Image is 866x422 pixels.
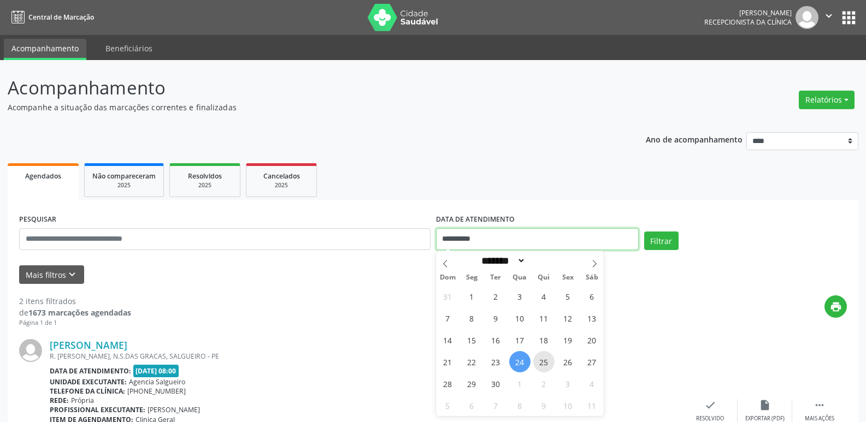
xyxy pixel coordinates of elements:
input: Year [526,255,562,266]
label: PESQUISAR [19,211,56,228]
button: Relatórios [799,91,855,109]
span: Outubro 6, 2025 [461,395,482,416]
i:  [814,399,826,411]
span: Setembro 2, 2025 [485,286,506,307]
div: de [19,307,131,318]
div: 2025 [254,181,309,189]
div: 2 itens filtrados [19,295,131,307]
b: Unidade executante: [50,377,127,387]
span: Setembro 15, 2025 [461,329,482,350]
span: Setembro 4, 2025 [533,286,555,307]
div: R. [PERSON_NAME], N.S.DAS GRACAS, SALGUEIRO - PE [50,352,683,361]
span: Setembro 19, 2025 [557,329,579,350]
button:  [818,6,839,29]
span: Setembro 3, 2025 [509,286,531,307]
span: Sex [556,274,580,281]
span: Central de Marcação [28,13,94,22]
i: print [830,301,842,313]
span: Setembro 27, 2025 [581,351,603,372]
button: apps [839,8,858,27]
span: Setembro 16, 2025 [485,329,506,350]
span: Setembro 7, 2025 [437,307,458,329]
span: Setembro 20, 2025 [581,329,603,350]
span: Setembro 23, 2025 [485,351,506,372]
img: img [19,339,42,362]
span: Setembro 26, 2025 [557,351,579,372]
strong: 1673 marcações agendadas [28,307,131,318]
span: Recepcionista da clínica [704,17,792,27]
b: Data de atendimento: [50,366,131,376]
span: Outubro 3, 2025 [557,373,579,394]
span: Setembro 28, 2025 [437,373,458,394]
span: Setembro 13, 2025 [581,307,603,329]
div: 2025 [178,181,232,189]
img: img [796,6,818,29]
span: Setembro 25, 2025 [533,351,555,372]
span: Setembro 5, 2025 [557,286,579,307]
span: Ter [484,274,508,281]
span: Própria [71,396,94,405]
div: Página 1 de 1 [19,318,131,328]
button: Filtrar [644,231,679,250]
span: Outubro 9, 2025 [533,395,555,416]
span: [PERSON_NAME] [148,405,200,414]
span: Setembro 12, 2025 [557,307,579,329]
i: insert_drive_file [759,399,771,411]
span: Setembro 8, 2025 [461,307,482,329]
button: print [824,295,847,318]
span: Setembro 29, 2025 [461,373,482,394]
span: Setembro 24, 2025 [509,351,531,372]
span: Setembro 9, 2025 [485,307,506,329]
span: Seg [459,274,484,281]
button: Mais filtroskeyboard_arrow_down [19,265,84,284]
p: Acompanhe a situação das marcações correntes e finalizadas [8,102,603,113]
span: Setembro 18, 2025 [533,329,555,350]
label: DATA DE ATENDIMENTO [436,211,515,228]
a: Beneficiários [98,39,160,58]
i: keyboard_arrow_down [66,269,78,281]
span: Agosto 31, 2025 [437,286,458,307]
span: [PHONE_NUMBER] [127,387,186,396]
span: Setembro 21, 2025 [437,351,458,372]
span: [DATE] 08:00 [133,365,179,377]
p: Ano de acompanhamento [646,132,743,146]
b: Rede: [50,396,69,405]
span: Setembro 22, 2025 [461,351,482,372]
a: Acompanhamento [4,39,86,60]
span: Setembro 1, 2025 [461,286,482,307]
span: Sáb [580,274,604,281]
span: Setembro 14, 2025 [437,329,458,350]
span: Setembro 17, 2025 [509,329,531,350]
span: Outubro 7, 2025 [485,395,506,416]
span: Cancelados [263,171,300,181]
span: Qui [532,274,556,281]
span: Outubro 1, 2025 [509,373,531,394]
i: check [704,399,716,411]
span: Setembro 6, 2025 [581,286,603,307]
span: Agencia Salgueiro [129,377,185,387]
span: Qua [508,274,532,281]
i:  [823,10,835,22]
p: Acompanhamento [8,74,603,102]
span: Setembro 11, 2025 [533,307,555,329]
span: Outubro 2, 2025 [533,373,555,394]
select: Month [478,255,526,266]
b: Profissional executante: [50,405,145,414]
span: Outubro 5, 2025 [437,395,458,416]
span: Não compareceram [92,171,156,181]
span: Outubro 4, 2025 [581,373,603,394]
span: Setembro 30, 2025 [485,373,506,394]
div: 2025 [92,181,156,189]
a: [PERSON_NAME] [50,339,127,351]
span: Dom [436,274,460,281]
span: Outubro 10, 2025 [557,395,579,416]
b: Telefone da clínica: [50,387,125,396]
span: Setembro 10, 2025 [509,307,531,329]
span: Outubro 8, 2025 [509,395,531,416]
span: Resolvidos [188,171,222,181]
div: [PERSON_NAME] [704,8,792,17]
span: Agendados [25,171,61,181]
a: Central de Marcação [8,8,94,26]
span: Outubro 11, 2025 [581,395,603,416]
